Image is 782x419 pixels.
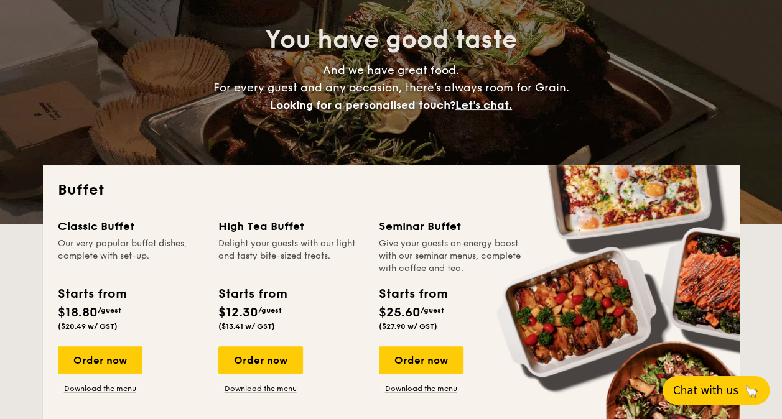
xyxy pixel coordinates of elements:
div: High Tea Buffet [218,218,364,235]
span: $12.30 [218,305,258,320]
div: Seminar Buffet [379,218,524,235]
h2: Buffet [58,180,725,200]
a: Download the menu [379,384,463,394]
span: You have good taste [265,25,517,55]
span: 🦙 [743,383,759,398]
span: /guest [98,306,121,315]
div: Starts from [218,285,286,303]
div: Starts from [379,285,447,303]
a: Download the menu [58,384,142,394]
div: Classic Buffet [58,218,203,235]
span: ($20.49 w/ GST) [58,322,118,331]
span: Looking for a personalised touch? [270,98,455,112]
a: Download the menu [218,384,303,394]
span: $18.80 [58,305,98,320]
span: And we have great food. For every guest and any occasion, there’s always room for Grain. [213,63,569,112]
div: Starts from [58,285,126,303]
div: Our very popular buffet dishes, complete with set-up. [58,237,203,275]
span: /guest [421,306,444,315]
span: ($27.90 w/ GST) [379,322,437,331]
div: Give your guests an energy boost with our seminar menus, complete with coffee and tea. [379,237,524,275]
span: ($13.41 w/ GST) [218,322,275,331]
div: Order now [379,346,463,374]
button: Chat with us🦙 [663,376,770,405]
div: Order now [58,346,142,374]
div: Delight your guests with our light and tasty bite-sized treats. [218,237,364,275]
span: /guest [258,306,282,315]
span: $25.60 [379,305,421,320]
span: Chat with us [673,384,738,397]
span: Let's chat. [455,98,512,112]
div: Order now [218,346,303,374]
